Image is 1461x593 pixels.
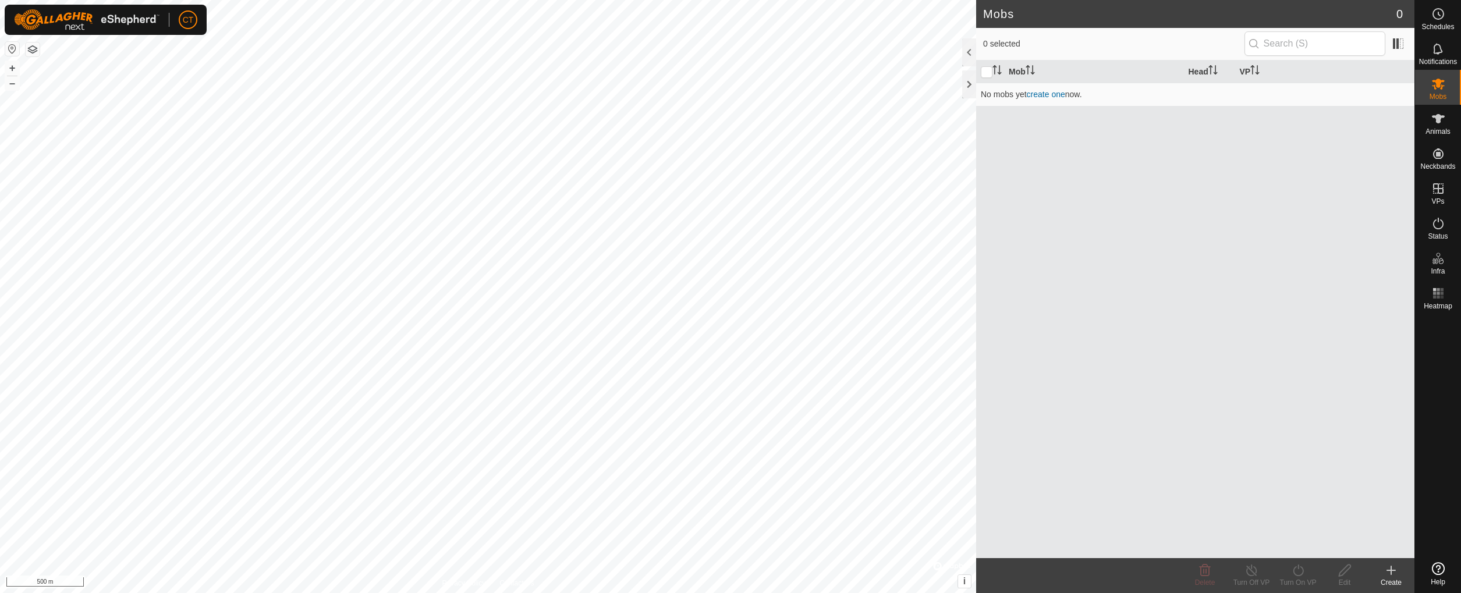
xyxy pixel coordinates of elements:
span: Delete [1195,578,1215,587]
span: Neckbands [1420,163,1455,170]
p-sorticon: Activate to sort [1026,67,1035,76]
a: Privacy Policy [442,578,485,588]
div: Create [1368,577,1414,588]
div: Turn On VP [1275,577,1321,588]
input: Search (S) [1244,31,1385,56]
button: + [5,61,19,75]
a: create one [1027,90,1065,99]
button: Reset Map [5,42,19,56]
span: Infra [1431,268,1445,275]
a: Help [1415,558,1461,590]
div: Edit [1321,577,1368,588]
span: Schedules [1421,23,1454,30]
button: – [5,76,19,90]
div: Turn Off VP [1228,577,1275,588]
span: Animals [1425,128,1451,135]
p-sorticon: Activate to sort [1250,67,1260,76]
span: CT [183,14,194,26]
span: Notifications [1419,58,1457,65]
span: i [963,576,966,586]
h2: Mobs [983,7,1396,21]
p-sorticon: Activate to sort [992,67,1002,76]
span: VPs [1431,198,1444,205]
span: 0 selected [983,38,1244,50]
button: i [958,575,971,588]
td: No mobs yet now. [976,83,1414,106]
th: Head [1184,61,1235,83]
span: Mobs [1430,93,1446,100]
th: Mob [1004,61,1184,83]
span: Status [1428,233,1448,240]
p-sorticon: Activate to sort [1208,67,1218,76]
img: Gallagher Logo [14,9,159,30]
span: Help [1431,578,1445,585]
span: Heatmap [1424,303,1452,310]
button: Map Layers [26,42,40,56]
span: 0 [1396,5,1403,23]
th: VP [1235,61,1415,83]
a: Contact Us [499,578,534,588]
